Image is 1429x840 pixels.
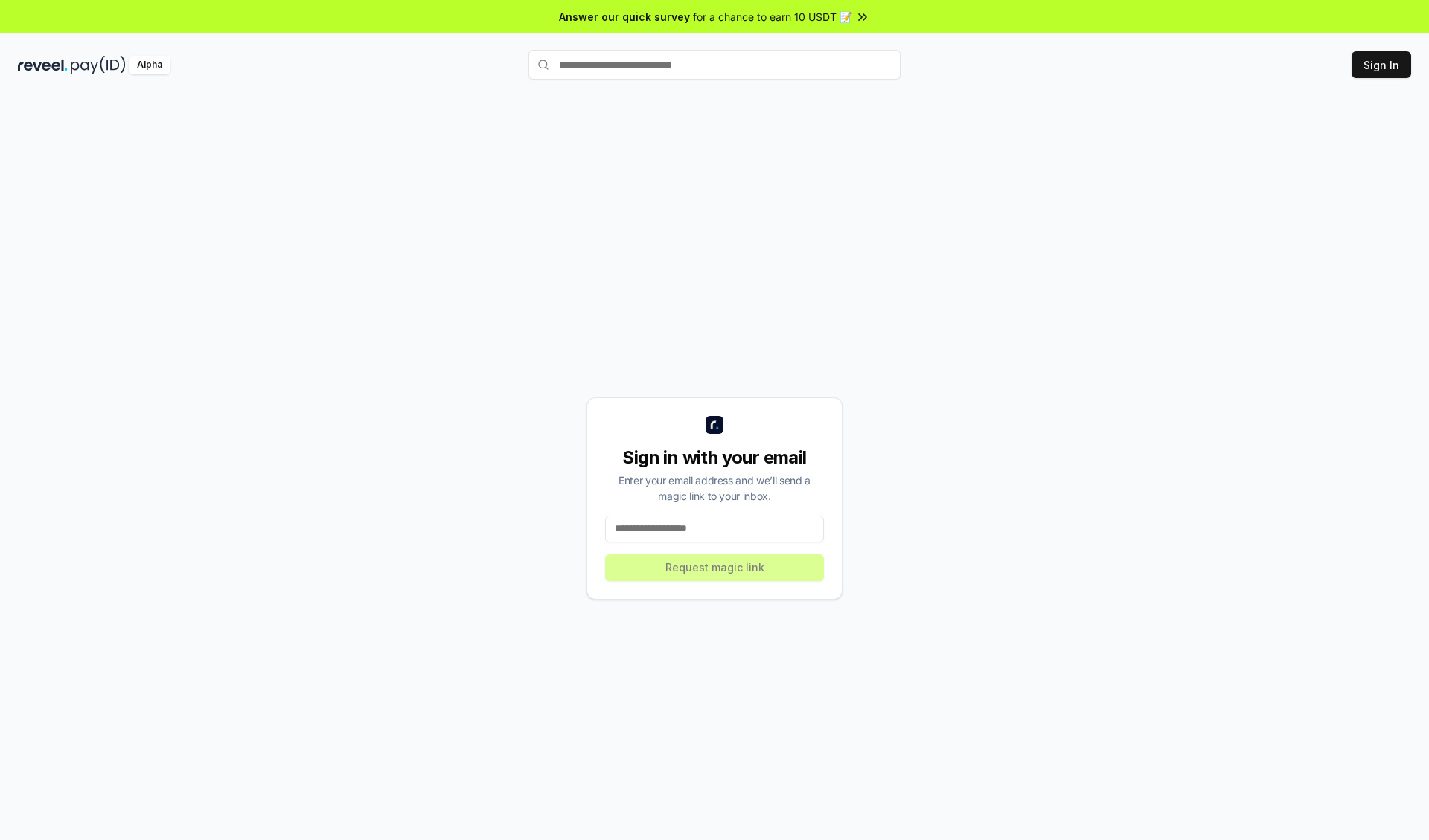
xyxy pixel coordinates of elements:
div: Alpha [129,56,170,74]
span: for a chance to earn 10 USDT 📝 [693,9,852,25]
div: Sign in with your email [605,446,824,469]
span: Answer our quick survey [559,9,690,25]
div: Enter your email address and we’ll send a magic link to your inbox. [605,472,824,504]
button: Sign In [1352,51,1411,78]
img: logo_small [706,416,723,434]
img: pay_id [71,56,126,74]
img: reveel_dark [18,56,68,74]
